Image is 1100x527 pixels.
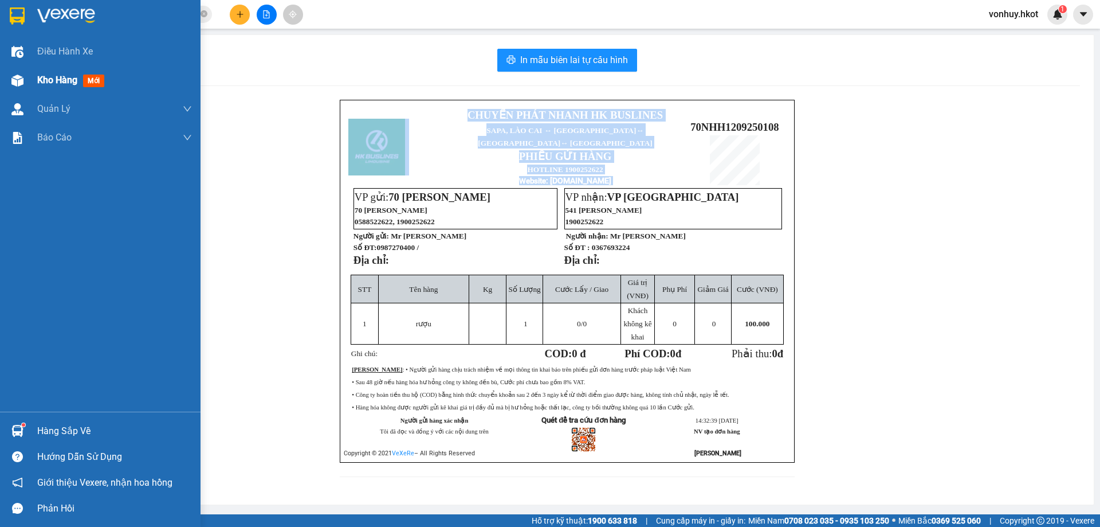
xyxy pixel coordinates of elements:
[564,254,600,266] strong: Địa chỉ:
[37,75,77,85] span: Kho hàng
[784,516,889,525] strong: 0708 023 035 - 0935 103 250
[662,285,687,294] span: Phụ Phí
[745,319,769,328] span: 100.000
[355,206,427,214] span: 70 [PERSON_NAME]
[607,191,739,203] span: VP [GEOGRAPHIC_DATA]
[623,306,651,341] span: Khách không kê khai
[564,243,590,252] strong: Số ĐT :
[541,416,626,424] strong: Quét để tra cứu đơn hàng
[183,133,192,142] span: down
[555,285,608,294] span: Cước Lấy / Giao
[520,53,628,67] span: In mẫu biên lai tự cấu hình
[353,243,419,252] strong: Số ĐT:
[11,75,23,87] img: warehouse-icon
[11,425,23,437] img: warehouse-icon
[352,392,729,398] span: • Công ty hoàn tiền thu hộ (COD) bằng hình thức chuyển khoản sau 2 đến 3 ngày kể từ thời điểm gia...
[483,285,492,294] span: Kg
[10,7,25,25] img: logo-vxr
[351,349,378,358] span: Ghi chú:
[748,514,889,527] span: Miền Nam
[352,379,585,385] span: • Sau 48 giờ nếu hàng hóa hư hỏng công ty không đền bù, Cước phí chưa bao gồm 8% VAT.
[565,217,604,226] span: 1900252622
[12,503,23,514] span: message
[932,516,981,525] strong: 0369 525 060
[560,139,653,147] span: ↔ [GEOGRAPHIC_DATA]
[283,5,303,25] button: aim
[409,285,438,294] span: Tên hàng
[392,450,414,457] a: VeXeRe
[257,5,277,25] button: file-add
[772,348,777,360] span: 0
[694,450,741,457] strong: [PERSON_NAME]
[509,285,541,294] span: Số Lượng
[37,44,93,58] span: Điều hành xe
[37,500,192,517] div: Phản hồi
[262,10,270,18] span: file-add
[83,75,104,87] span: mới
[355,191,490,203] span: VP gửi:
[588,516,637,525] strong: 1900 633 818
[37,102,70,116] span: Quản Lý
[353,232,389,240] strong: Người gửi:
[989,514,991,527] span: |
[577,319,587,328] span: /0
[737,285,778,294] span: Cước (VNĐ)
[201,9,207,20] span: close-circle
[696,417,738,424] span: 14:32:39 [DATE]
[230,5,250,25] button: plus
[732,348,783,360] span: Phải thu:
[467,109,663,121] strong: CHUYỂN PHÁT NHANH HK BUSLINES
[980,7,1047,21] span: vonhuy.hkot
[11,103,23,115] img: warehouse-icon
[352,366,402,373] strong: [PERSON_NAME]
[376,243,419,252] span: 0987270400 /
[236,10,244,18] span: plus
[1073,5,1093,25] button: caret-down
[355,217,435,226] span: 0588522622, 1900252622
[37,423,192,440] div: Hàng sắp về
[777,348,783,360] span: đ
[416,319,431,328] span: rượu
[11,46,23,58] img: warehouse-icon
[1036,517,1044,525] span: copyright
[201,10,207,17] span: close-circle
[478,126,652,147] span: SAPA, LÀO CAI ↔ [GEOGRAPHIC_DATA]
[12,451,23,462] span: question-circle
[656,514,745,527] span: Cung cấp máy in - giấy in:
[527,165,603,174] strong: HOTLINE 1900252622
[506,55,516,66] span: printer
[388,191,490,203] span: 70 [PERSON_NAME]
[12,477,23,488] span: notification
[519,177,546,185] span: Website
[400,417,469,424] strong: Người gửi hàng xác nhận
[1060,5,1064,13] span: 1
[352,366,690,373] span: : • Người gửi hàng chịu trách nhiệm về mọi thông tin khai báo trên phiếu gửi đơn hàng trước pháp ...
[344,450,475,457] span: Copyright © 2021 – All Rights Reserved
[610,232,686,240] span: Mr [PERSON_NAME]
[690,121,779,133] span: 70NHH1209250108
[673,319,677,328] span: 0
[11,132,23,144] img: solution-icon
[624,348,681,360] strong: Phí COD: đ
[1052,9,1063,19] img: icon-new-feature
[1078,9,1089,19] span: caret-down
[566,232,608,240] strong: Người nhận:
[289,10,297,18] span: aim
[627,278,649,300] span: Giá trị (VNĐ)
[352,404,694,411] span: • Hàng hóa không được người gửi kê khai giá trị đầy đủ mà bị hư hỏng hoặc thất lạc, công ty bồi t...
[545,348,586,360] strong: COD:
[348,119,405,175] img: logo
[363,319,367,328] span: 1
[37,475,172,490] span: Giới thiệu Vexere, nhận hoa hồng
[712,319,716,328] span: 0
[565,191,739,203] span: VP nhận:
[478,126,652,147] span: ↔ [GEOGRAPHIC_DATA]
[37,130,72,145] span: Báo cáo
[37,448,192,466] div: Hướng dẫn sử dụng
[1059,5,1067,13] sup: 1
[592,243,630,252] span: 0367693224
[565,206,642,214] span: 541 [PERSON_NAME]
[572,348,586,360] span: 0 đ
[358,285,372,294] span: STT
[670,348,675,360] span: 0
